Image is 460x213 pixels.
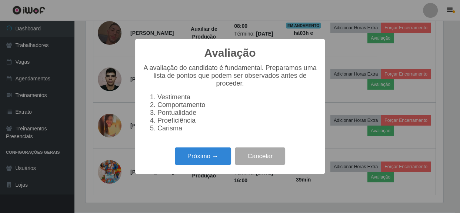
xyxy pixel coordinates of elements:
h2: Avaliação [204,46,256,60]
li: Proeficiência [157,117,317,124]
li: Vestimenta [157,93,317,101]
li: Pontualidade [157,109,317,117]
li: Comportamento [157,101,317,109]
button: Próximo → [175,147,231,165]
p: A avaliação do candidato é fundamental. Preparamos uma lista de pontos que podem ser observados a... [143,64,317,87]
button: Cancelar [235,147,285,165]
li: Carisma [157,124,317,132]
